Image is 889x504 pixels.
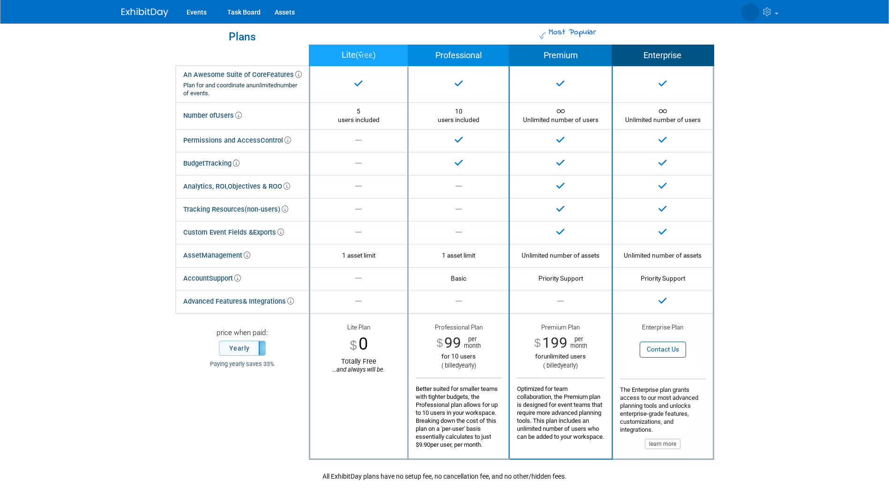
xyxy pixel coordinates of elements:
div: Plans [180,31,304,42]
span: $ [534,337,541,349]
span: $ [436,337,443,349]
span: Control [261,136,291,145]
div: The Enterprise plan grants access to our most advanced planning tools and unlocks enterprise-grad... [620,379,706,449]
div: Tracking Resources [183,203,288,216]
div: 1 asset limit [317,251,401,260]
span: (non-users) [245,205,288,214]
button: Contact Us [640,342,686,357]
span: free [359,49,373,62]
div: Objectives & ROO [183,180,290,193]
div: Custom Event Fields & [183,226,284,239]
span: 9.90 [419,441,430,448]
div: Better suited for smaller teams with tighter budgets, the Professional plan allows for up to 10 u... [416,378,501,449]
img: ExhibitDay [121,8,168,17]
span: yearly [459,362,474,369]
span: yearly [560,362,576,369]
span: & Integrations [243,297,294,305]
div: Priority Support [517,274,605,283]
span: 199 [542,334,568,351]
span: Users [216,111,242,120]
div: ( billed ) [517,362,605,370]
div: Priority Support [620,274,706,283]
div: for 10 users [416,352,501,360]
div: Totally Free [317,357,401,374]
span: Features [267,70,302,79]
span: Unlimited number of users [625,107,701,123]
div: 1 asset limit [416,251,501,260]
th: Lite [309,45,408,66]
span: Analytics, ROI, [183,182,228,191]
span: Management [202,251,250,260]
div: Account [183,272,241,285]
div: Permissions and Access [183,134,291,147]
div: price when paid: [183,328,302,341]
div: Number of [183,109,242,122]
div: ...and always will be. [317,366,401,374]
span: 99 [444,334,461,351]
div: Plan for and coordinate an number of events. [183,82,302,98]
i: unlimited [253,82,277,89]
div: Asset [183,249,250,262]
th: Professional [408,45,509,66]
div: Advanced Features [183,295,294,308]
div: Optimized for team collaboration, the Premium plan is designed for event teams that require more ... [517,378,605,441]
div: unlimited users [517,352,605,360]
div: 10 users included [416,107,501,124]
img: Most Popular [539,32,546,39]
span: Tracking [205,159,239,168]
div: Budget [183,157,239,170]
span: ( [356,51,359,60]
img: Shai Davis [741,3,759,21]
th: Premium [509,45,613,66]
div: Basic [416,274,501,283]
span: per month [568,336,587,349]
span: Most Popular [547,26,596,38]
th: Enterprise [612,45,713,66]
div: Unlimited number of assets [517,251,605,260]
div: Lite Plan [317,323,401,333]
span: Support [209,274,241,283]
span: for [535,353,544,360]
div: Premium Plan [517,323,605,334]
div: 5 users included [317,107,401,124]
span: 0 [359,334,368,354]
span: Unlimited number of users [523,107,598,123]
span: Exports [253,228,284,237]
div: ( billed ) [416,362,501,370]
div: Unlimited number of assets [620,251,706,260]
span: per month [461,336,481,349]
div: All ExhibitDay plans have no setup fee, no cancellation fee, and no other/hidden fees. [175,469,714,481]
button: learn more [645,439,680,449]
span: ) [373,51,376,60]
div: Paying yearly saves 33% [183,360,302,368]
div: An Awesome Suite of Core [183,70,302,98]
span: $ [350,339,357,351]
div: Professional Plan [416,323,501,334]
div: Enterprise Plan [620,323,706,333]
label: Yearly [219,341,265,355]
